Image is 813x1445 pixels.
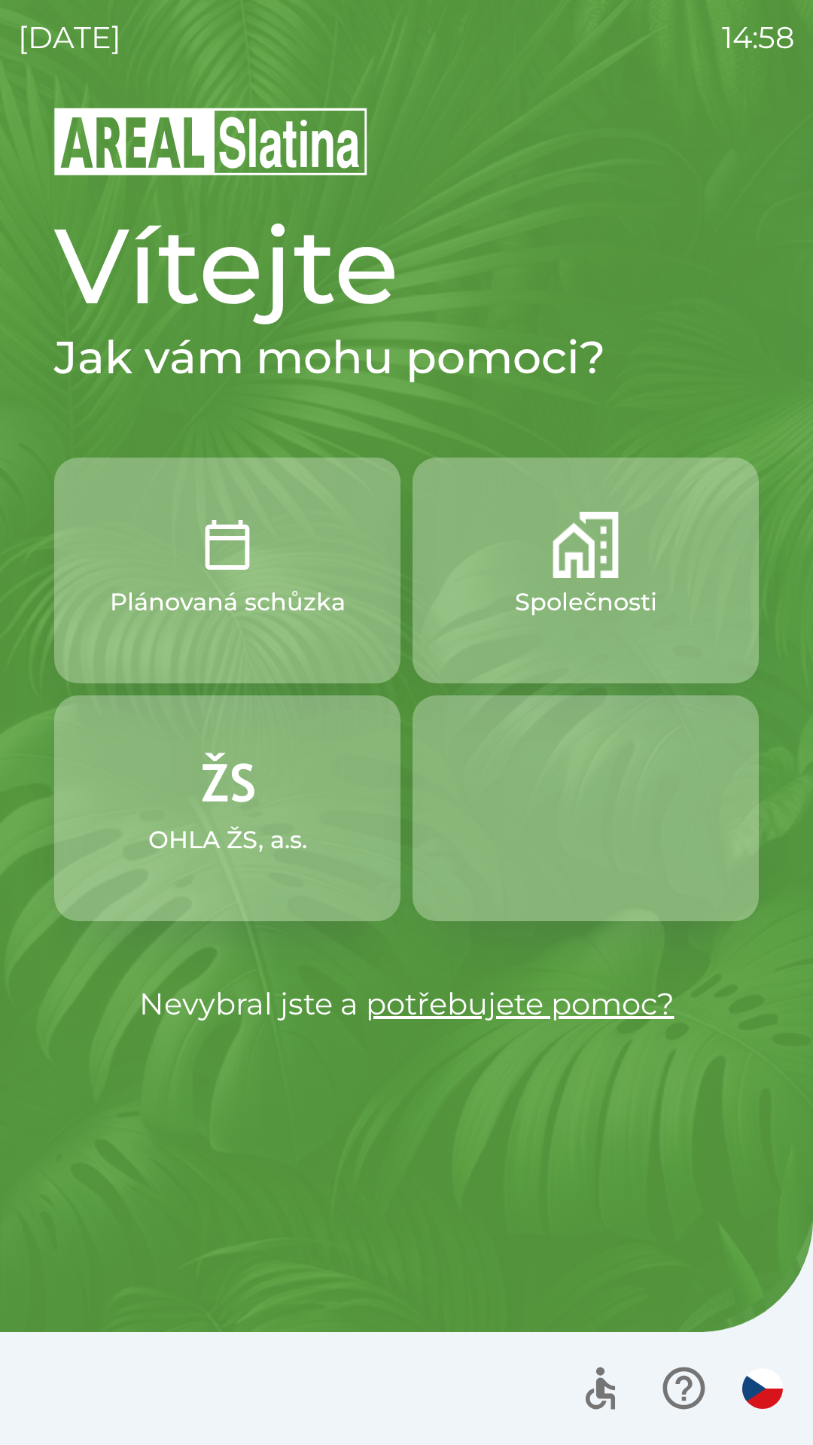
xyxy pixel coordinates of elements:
img: 9f72f9f4-8902-46ff-b4e6-bc4241ee3c12.png [194,750,260,816]
button: Plánovaná schůzka [54,458,400,683]
a: potřebujete pomoc? [366,985,674,1022]
img: 0ea463ad-1074-4378-bee6-aa7a2f5b9440.png [194,512,260,578]
p: Nevybral jste a [54,981,759,1027]
img: Logo [54,105,759,178]
img: 58b4041c-2a13-40f9-aad2-b58ace873f8c.png [553,512,619,578]
p: Společnosti [515,584,657,620]
button: Společnosti [413,458,759,683]
img: cs flag [742,1368,783,1409]
button: OHLA ŽS, a.s. [54,695,400,921]
p: Plánovaná schůzka [110,584,346,620]
h1: Vítejte [54,202,759,330]
p: OHLA ŽS, a.s. [148,822,307,858]
p: 14:58 [722,15,795,60]
h2: Jak vám mohu pomoci? [54,330,759,385]
p: [DATE] [18,15,121,60]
